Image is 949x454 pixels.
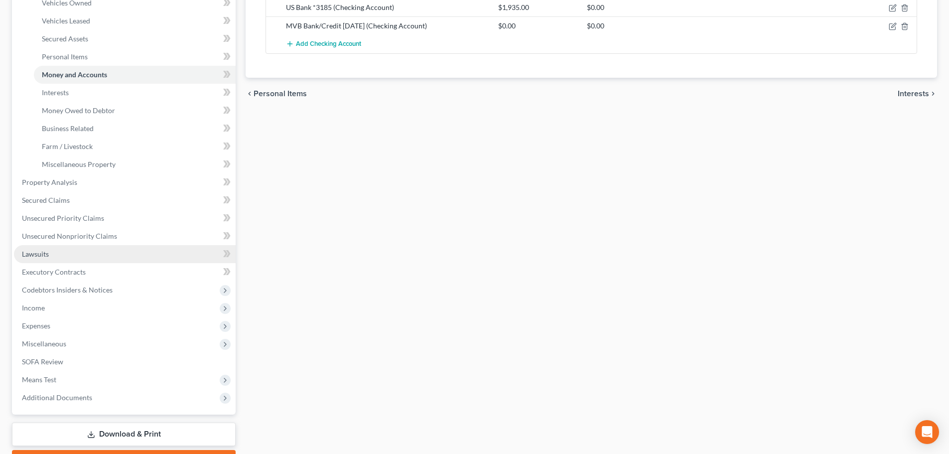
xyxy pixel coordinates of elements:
a: Money Owed to Debtor [34,102,236,120]
a: SOFA Review [14,353,236,371]
span: Secured Assets [42,34,88,43]
div: $0.00 [582,2,670,12]
span: Add Checking Account [296,40,361,48]
span: Lawsuits [22,250,49,258]
button: Interests chevron_right [898,90,937,98]
span: Money and Accounts [42,70,107,79]
a: Farm / Livestock [34,138,236,155]
span: Miscellaneous Property [42,160,116,168]
a: Executory Contracts [14,263,236,281]
span: Executory Contracts [22,268,86,276]
a: Secured Assets [34,30,236,48]
span: Interests [898,90,929,98]
a: Money and Accounts [34,66,236,84]
a: Download & Print [12,423,236,446]
a: Unsecured Priority Claims [14,209,236,227]
a: Unsecured Nonpriority Claims [14,227,236,245]
a: Personal Items [34,48,236,66]
span: Personal Items [42,52,88,61]
span: SOFA Review [22,357,63,366]
span: Unsecured Priority Claims [22,214,104,222]
span: Additional Documents [22,393,92,402]
span: Money Owed to Debtor [42,106,115,115]
a: Secured Claims [14,191,236,209]
button: Add Checking Account [286,35,361,53]
a: Lawsuits [14,245,236,263]
span: Business Related [42,124,94,133]
span: Property Analysis [22,178,77,186]
span: Miscellaneous [22,339,66,348]
a: Business Related [34,120,236,138]
span: Farm / Livestock [42,142,93,151]
span: Codebtors Insiders & Notices [22,286,113,294]
span: Secured Claims [22,196,70,204]
div: $1,935.00 [493,2,581,12]
div: US Bank *3185 (Checking Account) [281,2,493,12]
span: Expenses [22,321,50,330]
a: Vehicles Leased [34,12,236,30]
button: chevron_left Personal Items [246,90,307,98]
span: Income [22,303,45,312]
div: Open Intercom Messenger [915,420,939,444]
div: $0.00 [493,21,581,31]
a: Miscellaneous Property [34,155,236,173]
div: MVB Bank/Credit [DATE] (Checking Account) [281,21,493,31]
span: Means Test [22,375,56,384]
span: Personal Items [254,90,307,98]
a: Property Analysis [14,173,236,191]
span: Unsecured Nonpriority Claims [22,232,117,240]
div: $0.00 [582,21,670,31]
span: Vehicles Leased [42,16,90,25]
a: Interests [34,84,236,102]
i: chevron_left [246,90,254,98]
i: chevron_right [929,90,937,98]
span: Interests [42,88,69,97]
